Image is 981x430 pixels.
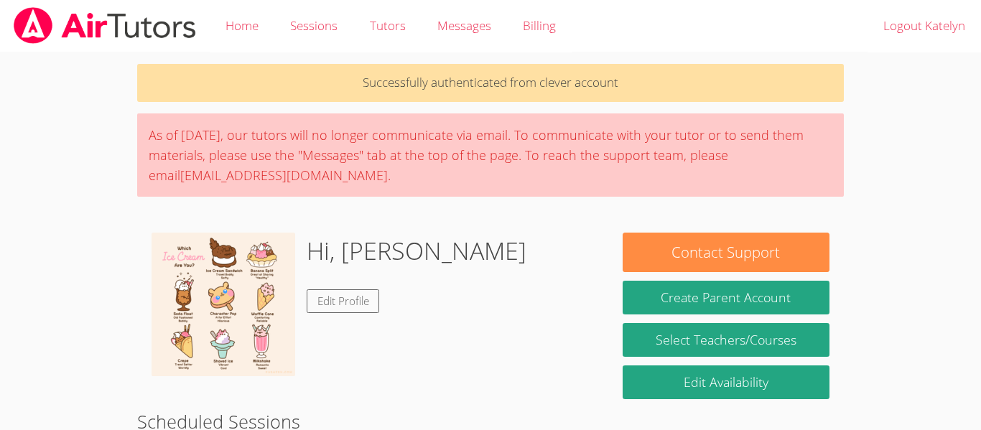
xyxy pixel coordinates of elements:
[623,281,829,314] button: Create Parent Account
[152,233,295,376] img: tumblr_9ec312826fb1bdecdb98172d8002d8ed_95fd7941_1280.gif
[137,64,844,102] p: Successfully authenticated from clever account
[307,233,526,269] h1: Hi, [PERSON_NAME]
[623,323,829,357] a: Select Teachers/Courses
[437,17,491,34] span: Messages
[623,233,829,272] button: Contact Support
[307,289,380,313] a: Edit Profile
[12,7,197,44] img: airtutors_banner-c4298cdbf04f3fff15de1276eac7730deb9818008684d7c2e4769d2f7ddbe033.png
[623,365,829,399] a: Edit Availability
[137,113,844,197] div: As of [DATE], our tutors will no longer communicate via email. To communicate with your tutor or ...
